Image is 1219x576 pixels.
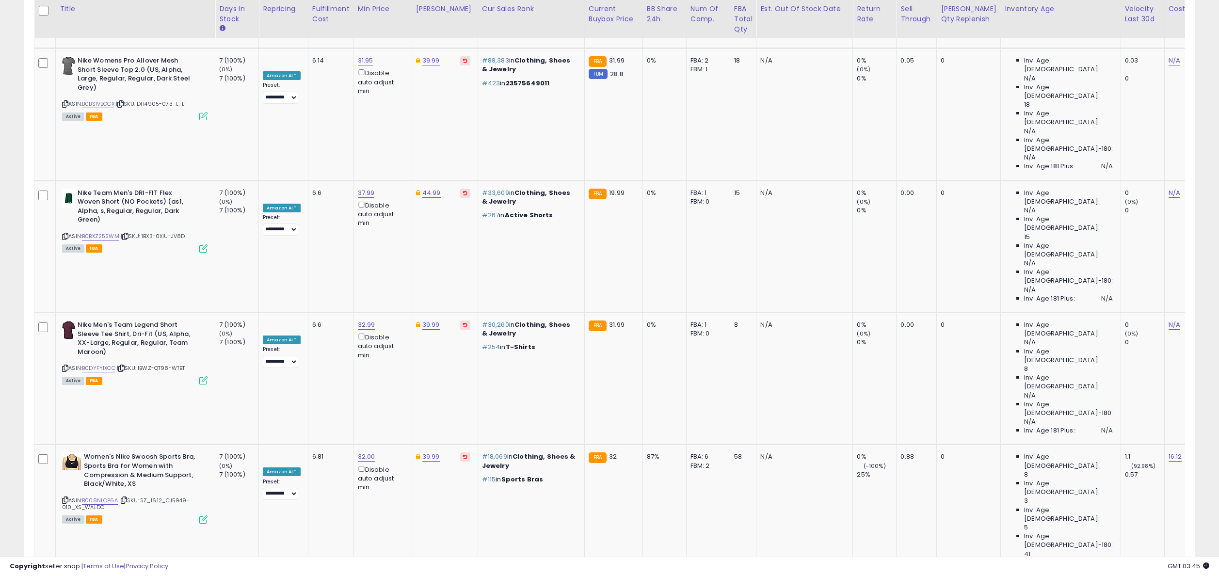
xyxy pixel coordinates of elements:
[482,452,576,470] span: Clothing, Shoes & Jewelry
[857,56,896,65] div: 0%
[506,342,535,352] span: T-Shirts
[857,320,896,329] div: 0%
[734,56,749,65] div: 18
[1024,373,1113,391] span: Inv. Age [DEMOGRAPHIC_DATA]:
[589,320,607,331] small: FBA
[263,214,301,236] div: Preset:
[760,4,849,14] div: Est. Out Of Stock Date
[358,332,404,360] div: Disable auto adjust min
[482,320,571,338] span: Clothing, Shoes & Jewelry
[219,330,233,337] small: (0%)
[482,342,500,352] span: #254
[121,232,185,240] span: | SKU: 1BX3-0XIU-JV8D
[1024,338,1036,347] span: N/A
[263,479,301,500] div: Preset:
[864,462,886,470] small: (-100%)
[78,56,195,95] b: Nike Womens Pro Allover Mesh Short Sleeve Top 2.0 (US, Alpha, Large, Regular, Regular, Dark Steel...
[690,56,722,65] div: FBA: 2
[60,4,211,14] div: Title
[10,562,168,571] div: seller snap | |
[1024,136,1113,153] span: Inv. Age [DEMOGRAPHIC_DATA]-180:
[1024,83,1113,100] span: Inv. Age [DEMOGRAPHIC_DATA]:
[83,561,124,571] a: Terms of Use
[10,561,45,571] strong: Copyright
[734,320,749,329] div: 8
[1024,532,1113,549] span: Inv. Age [DEMOGRAPHIC_DATA]-180:
[690,462,722,470] div: FBM: 2
[482,56,509,65] span: #88,383
[482,211,577,220] p: in
[1125,56,1164,65] div: 0.03
[1169,320,1180,330] a: N/A
[126,561,168,571] a: Privacy Policy
[647,320,679,329] div: 0%
[78,189,195,227] b: Nike Team Men's DRI-FIT Flex Woven Short (NO Pockets) (as1, Alpha, s, Regular, Regular, Dark Green)
[1024,417,1036,426] span: N/A
[1005,4,1116,14] div: Inventory Age
[1125,4,1160,24] div: Velocity Last 30d
[62,496,190,511] span: | SKU: SZ_16.12_CJ5949-010_XS_WALDO
[760,452,845,461] p: N/A
[941,189,993,197] div: 0
[647,4,682,24] div: BB Share 24h.
[1024,347,1113,365] span: Inv. Age [DEMOGRAPHIC_DATA]:
[219,452,258,461] div: 7 (100%)
[690,320,722,329] div: FBA: 1
[1024,391,1036,400] span: N/A
[760,320,845,329] p: N/A
[312,320,346,329] div: 6.6
[1024,506,1113,523] span: Inv. Age [DEMOGRAPHIC_DATA]:
[900,4,932,24] div: Sell Through
[482,188,509,197] span: #33,609
[263,71,301,80] div: Amazon AI *
[482,452,507,461] span: #18,069
[941,4,996,24] div: [PERSON_NAME] Qty Replenish
[482,343,577,352] p: in
[857,452,896,461] div: 0%
[609,188,625,197] span: 19.99
[1169,452,1182,462] a: 16.12
[857,206,896,215] div: 0%
[734,189,749,197] div: 15
[422,320,440,330] a: 39.99
[1169,188,1180,198] a: N/A
[941,320,993,329] div: 0
[62,377,84,385] span: All listings currently available for purchase on Amazon
[482,188,571,206] span: Clothing, Shoes & Jewelry
[482,4,580,14] div: Cur Sales Rank
[263,82,301,104] div: Preset:
[1101,294,1113,303] span: N/A
[1024,162,1075,171] span: Inv. Age 181 Plus:
[219,4,255,24] div: Days In Stock
[219,74,258,83] div: 7 (100%)
[219,198,233,206] small: (0%)
[219,24,225,33] small: Days In Stock.
[1024,233,1030,241] span: 15
[1024,74,1036,83] span: N/A
[1169,4,1189,14] div: Cost
[505,210,553,220] span: Active Shorts
[358,188,375,198] a: 37.99
[1125,452,1164,461] div: 1.1
[1024,452,1113,470] span: Inv. Age [DEMOGRAPHIC_DATA]:
[263,336,301,344] div: Amazon AI *
[482,56,571,74] span: Clothing, Shoes & Jewelry
[358,4,408,14] div: Min Price
[589,56,607,67] small: FBA
[1125,320,1164,329] div: 0
[1024,268,1113,285] span: Inv. Age [DEMOGRAPHIC_DATA]-180:
[857,189,896,197] div: 0%
[609,320,625,329] span: 31.99
[86,377,102,385] span: FBA
[857,198,870,206] small: (0%)
[62,515,84,524] span: All listings currently available for purchase on Amazon
[358,464,404,492] div: Disable auto adjust min
[219,56,258,65] div: 7 (100%)
[1125,198,1139,206] small: (0%)
[82,232,119,240] a: B0BXZ25SWM
[263,4,304,14] div: Repricing
[900,320,929,329] div: 0.00
[760,189,845,197] p: N/A
[312,4,350,24] div: Fulfillment Cost
[589,4,639,24] div: Current Buybox Price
